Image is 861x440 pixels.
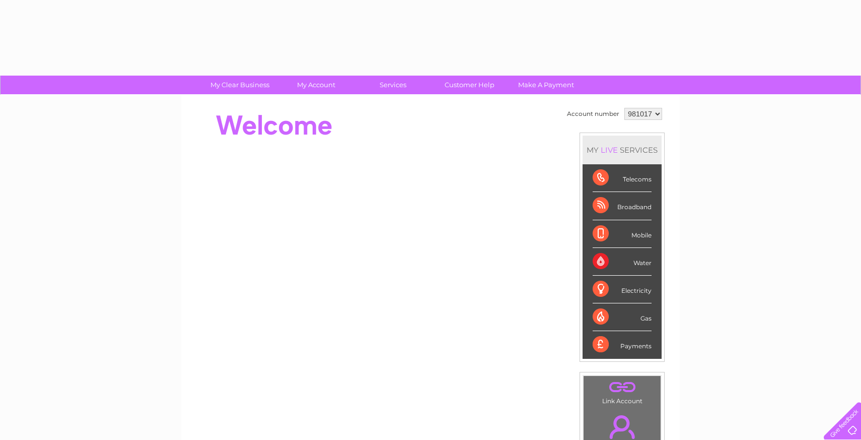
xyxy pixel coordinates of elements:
a: Customer Help [428,76,511,94]
div: Payments [593,331,652,358]
a: Services [351,76,435,94]
a: My Clear Business [198,76,281,94]
a: . [586,379,658,396]
div: Electricity [593,276,652,303]
div: LIVE [599,145,620,155]
div: Telecoms [593,164,652,192]
div: Water [593,248,652,276]
div: Gas [593,303,652,331]
div: MY SERVICES [583,136,662,164]
div: Broadband [593,192,652,220]
a: Make A Payment [505,76,588,94]
td: Account number [564,105,622,122]
td: Link Account [583,375,661,407]
a: My Account [275,76,358,94]
div: Mobile [593,220,652,248]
